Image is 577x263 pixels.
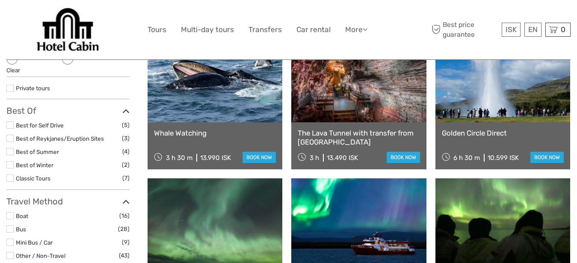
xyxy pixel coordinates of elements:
span: (7) [122,173,130,183]
a: Classic Tours [16,175,50,182]
span: (9) [122,237,130,247]
span: Best price guarantee [429,20,500,39]
a: Best of Summer [16,148,59,155]
img: Our services [34,6,102,53]
div: EN [524,23,541,37]
a: Best of Reykjanes/Eruption Sites [16,135,104,142]
a: Tours [148,24,166,36]
a: More [345,24,367,36]
span: (2) [122,160,130,170]
a: book now [387,152,420,163]
span: (28) [118,224,130,234]
a: Whale Watching [154,129,276,137]
h3: Travel Method [6,196,130,207]
span: (16) [119,211,130,221]
div: 10.599 ISK [488,154,519,162]
span: (5) [122,120,130,130]
a: book now [243,152,276,163]
a: The Lava Tunnel with transfer from [GEOGRAPHIC_DATA] [298,129,420,146]
span: (43) [119,251,130,260]
div: Clear [6,66,130,74]
a: Boat [16,213,28,219]
div: 13.490 ISK [327,154,358,162]
button: Open LiveChat chat widget [98,13,109,24]
a: Private tours [16,85,50,92]
a: Best for Self Drive [16,122,64,129]
a: Bus [16,226,26,233]
p: We're away right now. Please check back later! [12,15,97,22]
span: (3) [122,133,130,143]
span: ISK [506,25,517,34]
span: 3 h [310,154,319,162]
div: 13.990 ISK [200,154,231,162]
span: 6 h 30 m [453,154,480,162]
a: Other / Non-Travel [16,252,65,259]
a: Golden Circle Direct [442,129,564,137]
span: (4) [122,147,130,157]
a: Transfers [249,24,282,36]
h3: Best Of [6,106,130,116]
span: 0 [559,25,567,34]
a: Car rental [296,24,331,36]
a: Multi-day tours [181,24,234,36]
a: Mini Bus / Car [16,239,53,246]
a: Best of Winter [16,162,53,168]
span: 3 h 30 m [166,154,192,162]
a: book now [530,152,564,163]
